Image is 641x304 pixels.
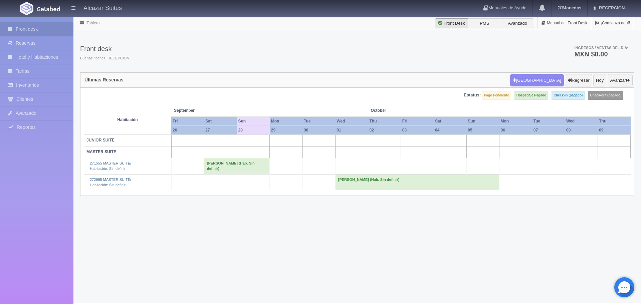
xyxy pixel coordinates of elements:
[302,126,335,135] th: 30
[434,117,466,126] th: Sat
[435,18,468,28] label: Front Desk
[368,126,401,135] th: 02
[588,91,623,100] label: Check-out (pagado)
[171,117,204,126] th: Fri
[86,138,115,142] b: JUNIOR SUITE
[598,126,630,135] th: 09
[237,126,270,135] th: 28
[174,108,234,113] span: September
[597,5,625,10] span: RECEPCION
[501,18,534,28] label: Avanzado
[204,126,237,135] th: 27
[335,126,368,135] th: 01
[204,117,237,126] th: Sat
[117,117,138,122] strong: Habitación
[510,74,564,87] button: [GEOGRAPHIC_DATA]
[499,117,532,126] th: Mon
[401,117,434,126] th: Fri
[565,126,598,135] th: 08
[83,3,122,12] h4: Alcazar Suites
[532,126,565,135] th: 07
[237,117,270,126] th: Sun
[80,45,130,52] h3: Front desk
[538,17,591,30] a: Manual del Front Desk
[434,126,466,135] th: 04
[335,117,368,126] th: Wed
[574,46,628,50] span: Ingresos / Ventas del día
[574,51,628,57] h3: MXN $0.00
[552,91,585,100] label: Check-in (pagado)
[204,158,270,174] td: [PERSON_NAME] (Hab. Sin definir)
[270,117,302,126] th: Mon
[499,126,532,135] th: 06
[90,178,131,187] a: 272995 MASTER SUITE/Habitación: Sin definir
[464,92,481,98] label: Estatus:
[86,149,116,154] b: MASTER SUITE
[591,17,634,30] a: ¡Comienza aquí!
[466,117,499,126] th: Sun
[558,5,581,10] b: Monedas
[565,74,592,87] button: Regresar
[302,117,335,126] th: Tue
[84,77,124,82] h4: Últimas Reservas
[532,117,565,126] th: Tue
[593,74,606,87] button: Hoy
[20,2,33,15] img: Getabed
[335,174,499,190] td: [PERSON_NAME] (Hab. Sin definir)
[371,108,431,113] span: October
[598,117,630,126] th: Thu
[608,74,633,87] button: Avanzar
[270,126,302,135] th: 29
[90,161,131,171] a: 271555 MASTER SUITE/Habitación: Sin definir
[514,91,548,100] label: Hospedaje Pagado
[468,18,501,28] label: PMS
[368,117,401,126] th: Thu
[401,126,434,135] th: 03
[466,126,499,135] th: 05
[86,21,99,25] a: Tablero
[482,91,511,100] label: Pago Pendiente
[171,126,204,135] th: 26
[37,6,60,11] img: Getabed
[80,56,130,61] span: Buenas noches, RECEPCION.
[565,117,598,126] th: Wed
